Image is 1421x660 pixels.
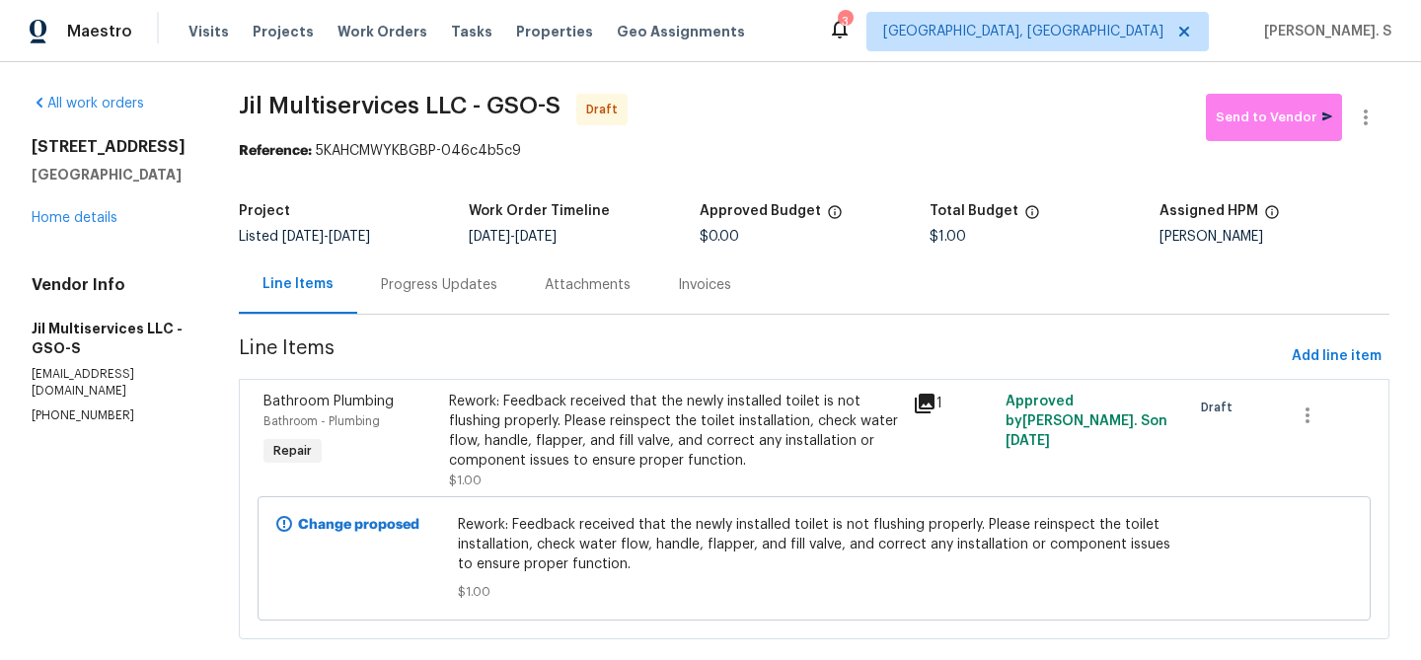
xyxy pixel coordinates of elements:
[1159,204,1258,218] h5: Assigned HPM
[239,230,370,244] span: Listed
[516,22,593,41] span: Properties
[32,137,191,157] h2: [STREET_ADDRESS]
[263,415,380,427] span: Bathroom - Plumbing
[1006,434,1050,448] span: [DATE]
[337,22,427,41] span: Work Orders
[883,22,1163,41] span: [GEOGRAPHIC_DATA], [GEOGRAPHIC_DATA]
[239,141,1389,161] div: 5KAHCMWYKBGBP-046c4b5c9
[262,274,334,294] div: Line Items
[32,366,191,400] p: [EMAIL_ADDRESS][DOMAIN_NAME]
[458,582,1171,602] span: $1.00
[239,144,312,158] b: Reference:
[913,392,994,415] div: 1
[1216,107,1332,129] span: Send to Vendor
[449,392,901,471] div: Rework: Feedback received that the newly installed toilet is not flushing properly. Please reinsp...
[32,211,117,225] a: Home details
[617,22,745,41] span: Geo Assignments
[329,230,370,244] span: [DATE]
[282,230,370,244] span: -
[32,97,144,110] a: All work orders
[381,275,497,295] div: Progress Updates
[265,441,320,461] span: Repair
[239,204,290,218] h5: Project
[1284,338,1389,375] button: Add line item
[586,100,626,119] span: Draft
[32,319,191,358] h5: Jil Multiservices LLC - GSO-S
[930,230,966,244] span: $1.00
[700,204,821,218] h5: Approved Budget
[469,230,510,244] span: [DATE]
[1024,204,1040,230] span: The total cost of line items that have been proposed by Opendoor. This sum includes line items th...
[1159,230,1389,244] div: [PERSON_NAME]
[930,204,1018,218] h5: Total Budget
[451,25,492,38] span: Tasks
[188,22,229,41] span: Visits
[1292,344,1382,369] span: Add line item
[545,275,631,295] div: Attachments
[32,275,191,295] h4: Vendor Info
[700,230,739,244] span: $0.00
[239,94,561,117] span: Jil Multiservices LLC - GSO-S
[449,475,482,486] span: $1.00
[458,515,1171,574] span: Rework: Feedback received that the newly installed toilet is not flushing properly. Please reinsp...
[32,407,191,424] p: [PHONE_NUMBER]
[678,275,731,295] div: Invoices
[469,204,610,218] h5: Work Order Timeline
[67,22,132,41] span: Maestro
[1201,398,1240,417] span: Draft
[469,230,557,244] span: -
[253,22,314,41] span: Projects
[1256,22,1391,41] span: [PERSON_NAME]. S
[298,518,419,532] b: Change proposed
[515,230,557,244] span: [DATE]
[1264,204,1280,230] span: The hpm assigned to this work order.
[838,12,852,32] div: 3
[282,230,324,244] span: [DATE]
[263,395,394,408] span: Bathroom Plumbing
[32,165,191,184] h5: [GEOGRAPHIC_DATA]
[827,204,843,230] span: The total cost of line items that have been approved by both Opendoor and the Trade Partner. This...
[1206,94,1342,141] button: Send to Vendor
[1006,395,1167,448] span: Approved by [PERSON_NAME]. S on
[239,338,1284,375] span: Line Items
